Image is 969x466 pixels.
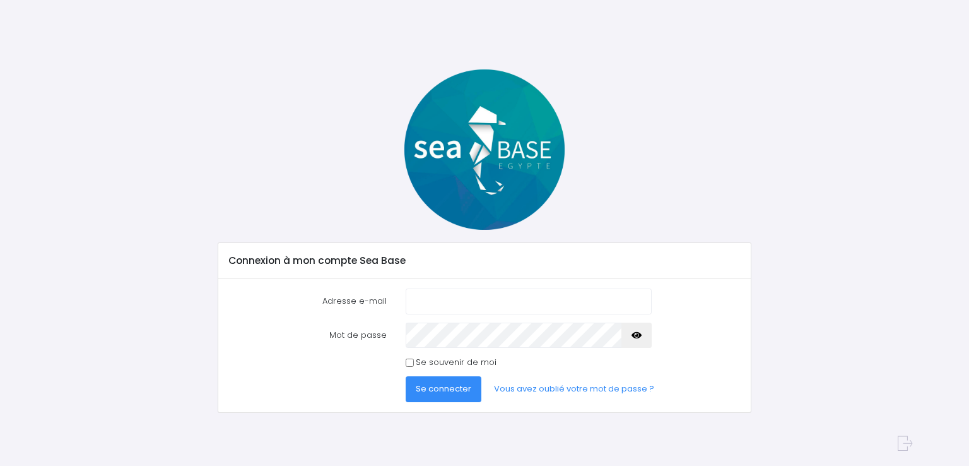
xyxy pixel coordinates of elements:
label: Mot de passe [220,323,396,348]
span: Se connecter [416,383,471,395]
div: Connexion à mon compte Sea Base [218,243,750,278]
button: Se connecter [406,376,481,402]
label: Adresse e-mail [220,289,396,314]
label: Se souvenir de moi [416,356,496,369]
a: Vous avez oublié votre mot de passe ? [484,376,664,402]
